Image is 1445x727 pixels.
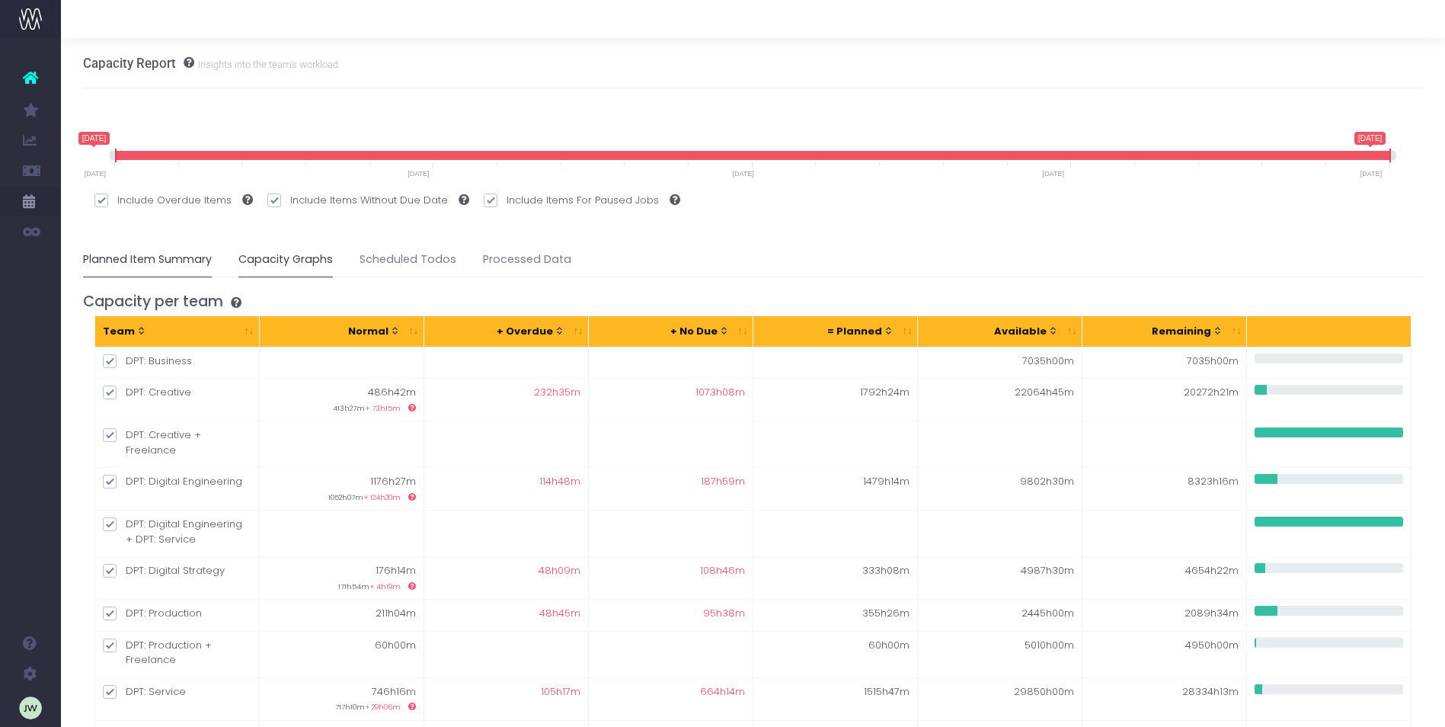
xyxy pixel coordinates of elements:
[335,702,416,713] span: 717h10m
[1082,631,1247,677] td: 4950h00m
[695,385,745,400] span: 1073h08m
[1082,467,1247,510] td: 8323h16m
[589,316,753,347] th: + No Due: activate to sort column ascending
[376,606,416,621] span: 211h04m
[918,316,1082,347] th: Available: activate to sort column ascending
[267,324,401,339] div: Normal
[539,474,580,489] span: 114h48m
[103,563,251,578] label: DPT: Digital Strategy
[83,56,338,71] h3: Capacity Report
[753,631,918,677] td: 60h00m
[753,378,918,421] td: 1792h24m
[1041,171,1066,178] span: [DATE]
[328,492,416,503] span: 1052h07m
[700,684,745,700] span: 664h14m
[761,324,894,339] div: = Planned
[376,563,416,578] span: 176h14m
[700,563,745,578] span: 108h46m
[1082,677,1247,720] td: 28334h13m
[82,171,108,178] span: [DATE]
[1082,316,1247,347] th: Remaining: activate to sort column ascending
[918,631,1082,677] td: 5010h00m
[83,293,1424,310] h4: Capacity per team
[267,193,469,208] label: Include Items Without Due Date
[103,324,236,339] div: Team
[432,324,565,339] div: + Overdue
[539,606,580,621] span: 48h45m
[701,474,745,489] span: 187h59m
[918,599,1082,631] td: 2445h00m
[260,316,424,347] th: Normal: activate to sort column ascending
[703,606,745,621] span: 95h38m
[405,171,431,178] span: [DATE]
[1082,378,1247,421] td: 20272h21m
[1358,171,1384,178] span: [DATE]
[753,599,918,631] td: 355h26m
[1082,599,1247,631] td: 2089h34m
[918,467,1082,510] td: 9802h30m
[372,684,416,700] span: 746h16m
[103,428,251,457] label: DPT: Creative + Freelance
[333,403,416,414] span: 413h27m
[918,677,1082,720] td: 29850h00m
[365,403,416,414] span: + 73h15m
[596,324,730,339] div: + No Due
[753,316,918,347] th: = Planned: activate to sort column ascending
[365,702,416,713] span: + 29h06m
[19,697,42,719] img: images/default_profile_image.png
[918,347,1082,379] td: 7035h00m
[541,684,580,700] span: 105h17m
[338,581,416,592] span: 171h54m
[375,638,416,653] span: 60h00m
[539,563,580,578] span: 48h09m
[360,242,456,277] a: Scheduled Todos
[1090,324,1223,339] div: Remaining
[103,684,251,700] label: DPT: Service
[83,242,212,277] a: Planned Item Summary
[1082,556,1247,599] td: 4654h22m
[753,556,918,599] td: 333h08m
[918,556,1082,599] td: 4987h30m
[103,606,251,621] label: DPT: Production
[368,385,416,400] span: 486h42m
[238,242,333,277] a: Capacity Graphs
[363,492,416,503] span: + 124h20m
[424,316,589,347] th: + Overdue: activate to sort column ascending
[534,385,580,400] span: 232h35m
[103,638,251,668] label: DPT: Production + Freelance
[103,474,251,489] label: DPT: Digital Engineering
[753,677,918,720] td: 1515h47m
[103,354,251,369] label: DPT: Business
[1354,132,1386,144] span: [DATE]
[753,467,918,510] td: 1479h14m
[103,385,251,400] label: DPT: Creative
[194,56,338,71] small: Insights into the team's workload
[94,193,253,208] label: Include Overdue Items
[95,316,260,347] th: Team: activate to sort column ascending
[926,324,1059,339] div: Available
[484,193,680,208] label: Include Items For Paused Jobs
[918,378,1082,421] td: 22064h45m
[730,171,756,178] span: [DATE]
[370,474,416,489] span: 1176h27m
[483,242,571,277] a: Processed Data
[369,581,416,592] span: + 4h19m
[103,517,251,546] label: DPT: Digital Engineering + DPT: Service
[78,132,110,144] span: [DATE]
[1082,347,1247,379] td: 7035h00m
